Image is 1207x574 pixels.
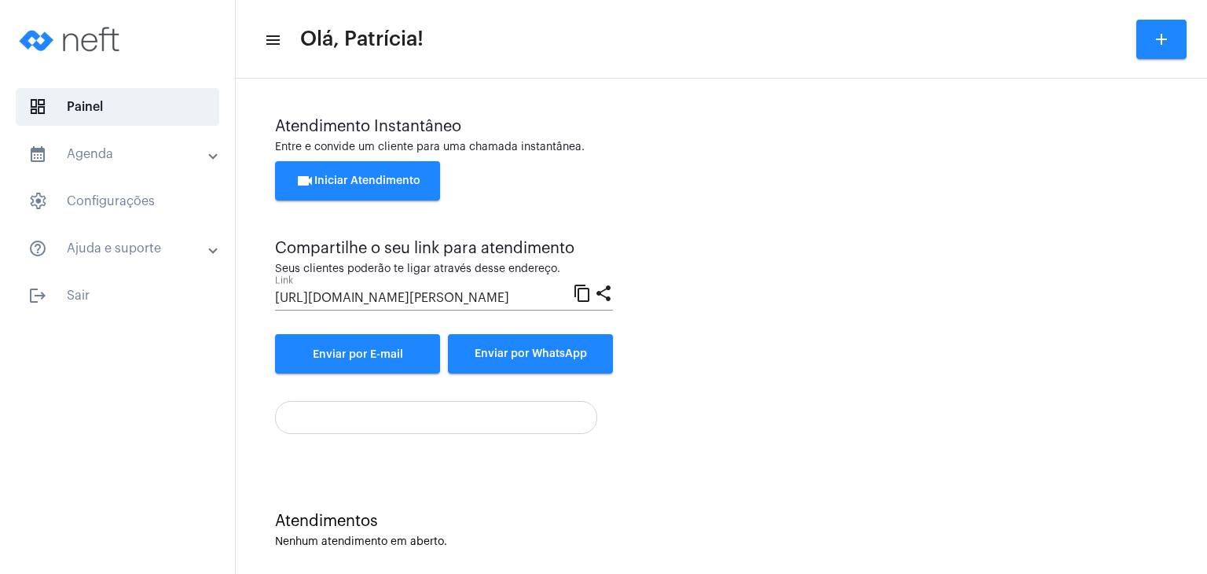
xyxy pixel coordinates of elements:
span: sidenav icon [28,98,47,116]
span: Painel [16,88,219,126]
div: Nenhum atendimento em aberto. [275,536,1168,548]
mat-icon: sidenav icon [264,31,280,50]
div: Seus clientes poderão te ligar através desse endereço. [275,263,613,275]
button: Enviar por WhatsApp [448,334,613,373]
button: Iniciar Atendimento [275,161,440,201]
mat-icon: videocam [295,171,314,190]
span: Iniciar Atendimento [295,175,420,186]
span: Olá, Patrícia! [300,27,424,52]
span: sidenav icon [28,192,47,211]
mat-icon: sidenav icon [28,239,47,258]
mat-expansion-panel-header: sidenav iconAjuda e suporte [9,230,235,267]
span: Enviar por WhatsApp [475,348,587,359]
div: Atendimentos [275,513,1168,530]
mat-panel-title: Ajuda e suporte [28,239,210,258]
mat-panel-title: Agenda [28,145,210,164]
mat-icon: share [594,283,613,302]
div: Compartilhe o seu link para atendimento [275,240,613,257]
div: Entre e convide um cliente para uma chamada instantânea. [275,142,1168,153]
span: Sair [16,277,219,315]
a: Enviar por E-mail [275,334,440,373]
img: logo-neft-novo-2.png [13,8,130,71]
mat-icon: content_copy [573,283,592,302]
mat-expansion-panel-header: sidenav iconAgenda [9,135,235,173]
mat-icon: sidenav icon [28,145,47,164]
span: Enviar por E-mail [313,349,403,360]
mat-icon: add [1152,30,1171,49]
div: Atendimento Instantâneo [275,118,1168,135]
mat-icon: sidenav icon [28,286,47,305]
span: Configurações [16,182,219,220]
